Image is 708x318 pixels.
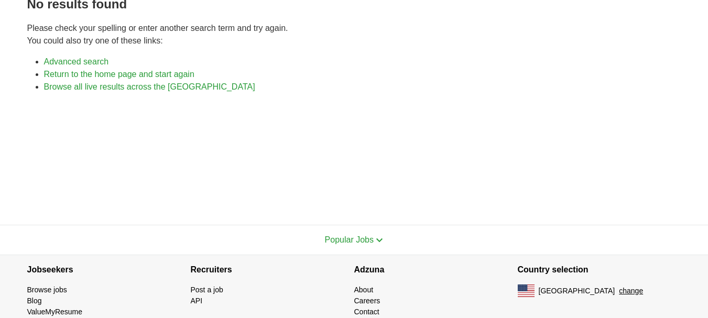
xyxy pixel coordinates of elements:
[518,284,535,297] img: US flag
[354,297,380,305] a: Careers
[376,238,383,243] img: toggle icon
[191,297,203,305] a: API
[325,235,374,244] span: Popular Jobs
[191,286,223,294] a: Post a job
[539,286,615,297] span: [GEOGRAPHIC_DATA]
[44,70,194,79] a: Return to the home page and start again
[27,286,67,294] a: Browse jobs
[27,22,681,47] p: Please check your spelling or enter another search term and try again. You could also try one of ...
[27,102,681,208] iframe: Ads by Google
[44,82,255,91] a: Browse all live results across the [GEOGRAPHIC_DATA]
[354,286,374,294] a: About
[44,57,109,66] a: Advanced search
[619,286,643,297] button: change
[27,297,42,305] a: Blog
[27,308,83,316] a: ValueMyResume
[354,308,379,316] a: Contact
[518,255,681,284] h4: Country selection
